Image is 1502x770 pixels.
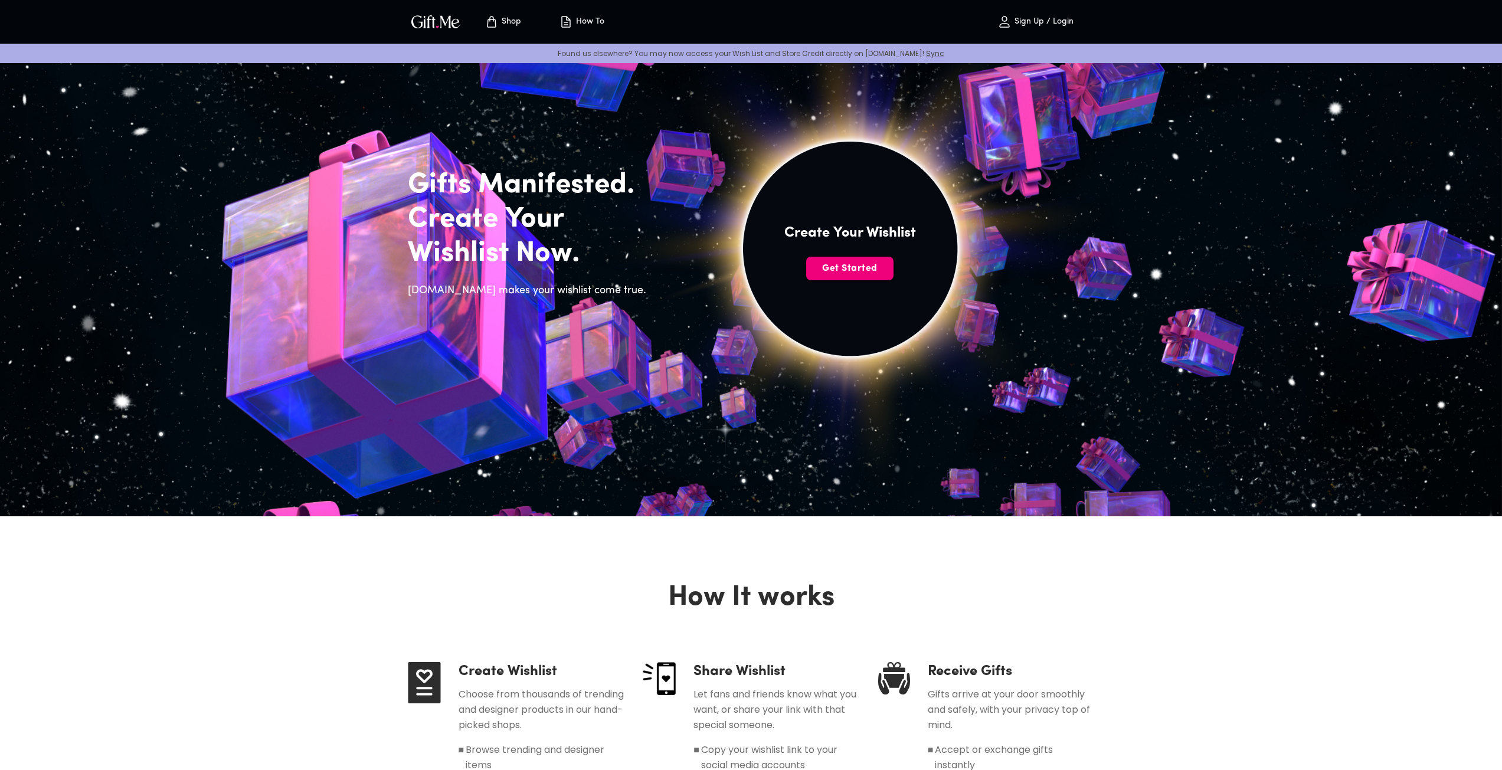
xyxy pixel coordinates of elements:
h4: Receive Gifts [928,662,1095,681]
p: Sign Up / Login [1012,17,1074,27]
h2: Create Your [408,202,653,237]
button: Store page [470,3,535,41]
h2: How It works [408,581,1095,615]
h2: Wishlist Now. [408,237,653,271]
h2: Gifts Manifested. [408,168,653,202]
h6: Let fans and friends know what you want, or share your link with that special someone. [693,687,859,733]
h6: [DOMAIN_NAME] makes your wishlist come true. [408,283,653,299]
button: GiftMe Logo [408,15,463,29]
h4: Share Wishlist [693,662,859,681]
button: How To [549,3,614,41]
span: Get Started [806,262,894,275]
img: GiftMe Logo [409,13,462,30]
button: Sign Up / Login [977,3,1095,41]
p: Found us elsewhere? You may now access your Wish List and Store Credit directly on [DOMAIN_NAME]! [9,48,1493,58]
p: Shop [499,17,521,27]
img: share-wishlist.png [643,662,676,695]
h4: Create Your Wishlist [784,224,916,243]
img: receive-gifts.svg [878,662,910,694]
img: hero_sun.png [585,10,1115,514]
h6: Gifts arrive at your door smoothly and safely, with your privacy top of mind. [928,687,1095,733]
img: create-wishlist.svg [408,662,441,703]
h6: Choose from thousands of trending and designer products in our hand-picked shops. [459,687,624,733]
img: how-to.svg [559,15,573,29]
a: Sync [926,48,944,58]
p: How To [573,17,604,27]
button: Get Started [806,257,894,280]
h4: Create Wishlist [459,662,624,681]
